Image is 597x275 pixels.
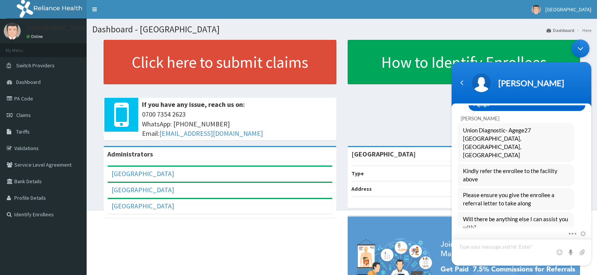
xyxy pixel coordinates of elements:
[111,185,174,194] a: [GEOGRAPHIC_DATA]
[159,129,263,138] a: [EMAIL_ADDRESS][DOMAIN_NAME]
[16,62,55,69] span: Switch Providers
[92,24,591,34] h1: Dashboard - [GEOGRAPHIC_DATA]
[111,169,174,178] a: [GEOGRAPHIC_DATA]
[348,40,580,84] a: How to Identify Enrollees
[531,5,541,14] img: User Image
[107,150,153,158] b: Administrators
[351,170,364,177] b: Type
[351,150,416,158] strong: [GEOGRAPHIC_DATA]
[351,185,372,192] b: Address
[104,40,336,84] a: Click here to submit claims
[448,36,595,269] iframe: SalesIQ Chatwindow
[545,6,591,13] span: [GEOGRAPHIC_DATA]
[26,34,44,39] a: Online
[111,202,174,210] a: [GEOGRAPHIC_DATA]
[16,128,30,135] span: Tariffs
[142,109,333,138] span: 0700 7354 2623 WhatsApp: [PHONE_NUMBER] Email:
[16,112,31,119] span: Claims
[16,79,41,85] span: Dashboard
[575,27,591,33] li: Here
[4,23,21,40] img: User Image
[26,24,89,31] p: [GEOGRAPHIC_DATA]
[547,27,574,33] a: Dashboard
[142,100,245,109] b: If you have any issue, reach us on:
